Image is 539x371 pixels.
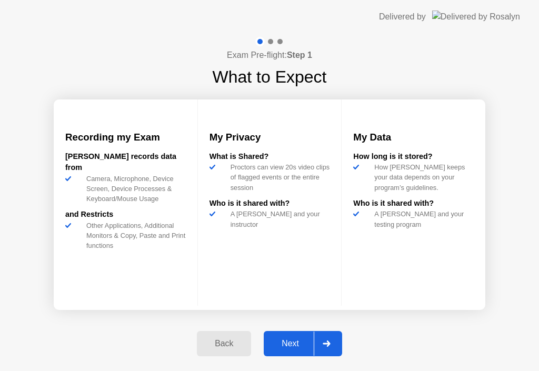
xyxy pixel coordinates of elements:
[65,209,186,220] div: and Restricts
[226,209,330,229] div: A [PERSON_NAME] and your instructor
[65,130,186,145] h3: Recording my Exam
[353,198,474,209] div: Who is it shared with?
[379,11,426,23] div: Delivered by
[197,331,251,356] button: Back
[82,174,186,204] div: Camera, Microphone, Device Screen, Device Processes & Keyboard/Mouse Usage
[82,220,186,251] div: Other Applications, Additional Monitors & Copy, Paste and Print functions
[287,51,312,59] b: Step 1
[200,339,248,348] div: Back
[213,64,327,89] h1: What to Expect
[370,209,474,229] div: A [PERSON_NAME] and your testing program
[264,331,342,356] button: Next
[353,130,474,145] h3: My Data
[432,11,520,23] img: Delivered by Rosalyn
[65,151,186,174] div: [PERSON_NAME] records data from
[227,49,312,62] h4: Exam Pre-flight:
[226,162,330,193] div: Proctors can view 20s video clips of flagged events or the entire session
[353,151,474,163] div: How long is it stored?
[209,151,330,163] div: What is Shared?
[209,130,330,145] h3: My Privacy
[209,198,330,209] div: Who is it shared with?
[370,162,474,193] div: How [PERSON_NAME] keeps your data depends on your program’s guidelines.
[267,339,314,348] div: Next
